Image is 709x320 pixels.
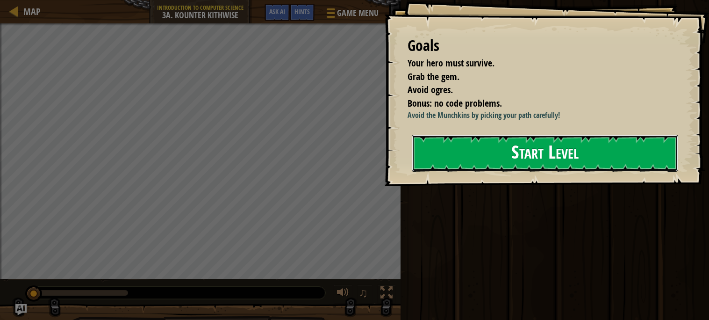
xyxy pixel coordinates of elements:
span: Your hero must survive. [408,57,494,69]
button: Toggle fullscreen [377,284,396,304]
span: Ask AI [269,7,285,16]
span: ♫ [359,286,368,300]
a: Map [19,5,41,18]
span: Game Menu [337,7,379,19]
button: Ask AI [15,304,27,315]
button: Ask AI [265,4,290,21]
div: Goals [408,35,676,57]
li: Avoid ogres. [396,83,674,97]
span: Grab the gem. [408,70,459,83]
button: ♫ [357,284,373,304]
span: Hints [294,7,310,16]
span: Bonus: no code problems. [408,97,502,109]
span: Avoid ogres. [408,83,453,96]
li: Bonus: no code problems. [396,97,674,110]
button: Start Level [412,135,678,172]
li: Your hero must survive. [396,57,674,70]
button: Game Menu [319,4,384,26]
li: Grab the gem. [396,70,674,84]
p: Avoid the Munchkins by picking your path carefully! [408,110,676,121]
span: Map [23,5,41,18]
button: Adjust volume [334,284,352,304]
